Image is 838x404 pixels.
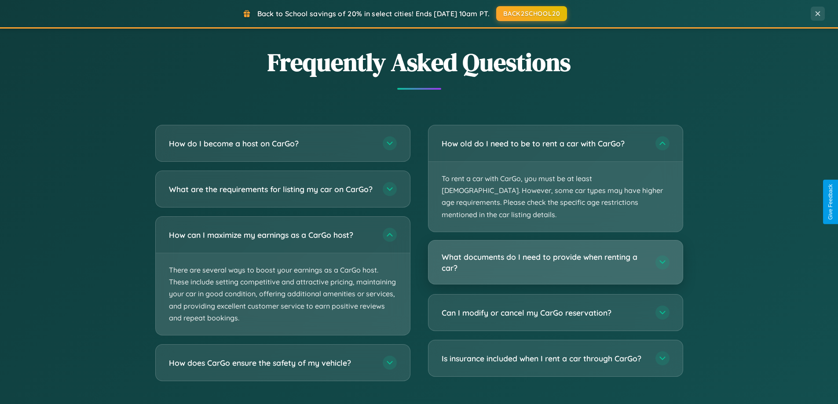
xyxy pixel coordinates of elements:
[257,9,490,18] span: Back to School savings of 20% in select cities! Ends [DATE] 10am PT.
[496,6,567,21] button: BACK2SCHOOL20
[169,184,374,195] h3: What are the requirements for listing my car on CarGo?
[169,357,374,368] h3: How does CarGo ensure the safety of my vehicle?
[428,162,683,232] p: To rent a car with CarGo, you must be at least [DEMOGRAPHIC_DATA]. However, some car types may ha...
[442,307,647,318] h3: Can I modify or cancel my CarGo reservation?
[155,45,683,79] h2: Frequently Asked Questions
[169,138,374,149] h3: How do I become a host on CarGo?
[827,184,834,220] div: Give Feedback
[442,251,647,273] h3: What documents do I need to provide when renting a car?
[442,353,647,364] h3: Is insurance included when I rent a car through CarGo?
[442,138,647,149] h3: How old do I need to be to rent a car with CarGo?
[169,229,374,240] h3: How can I maximize my earnings as a CarGo host?
[156,253,410,335] p: There are several ways to boost your earnings as a CarGo host. These include setting competitive ...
